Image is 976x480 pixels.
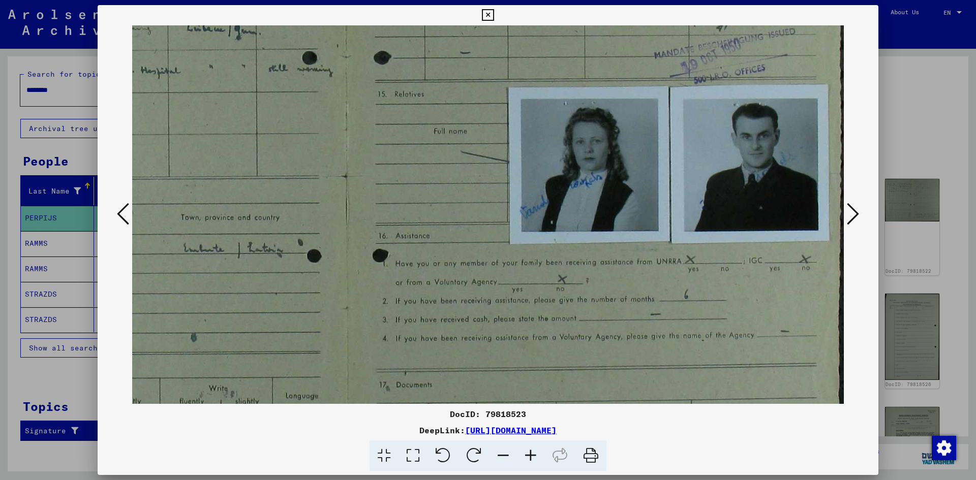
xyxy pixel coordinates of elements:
[931,435,956,460] div: Change consent
[932,436,956,460] img: Change consent
[465,425,557,435] a: [URL][DOMAIN_NAME]
[98,424,878,436] div: DeepLink:
[98,408,878,420] div: DocID: 79818523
